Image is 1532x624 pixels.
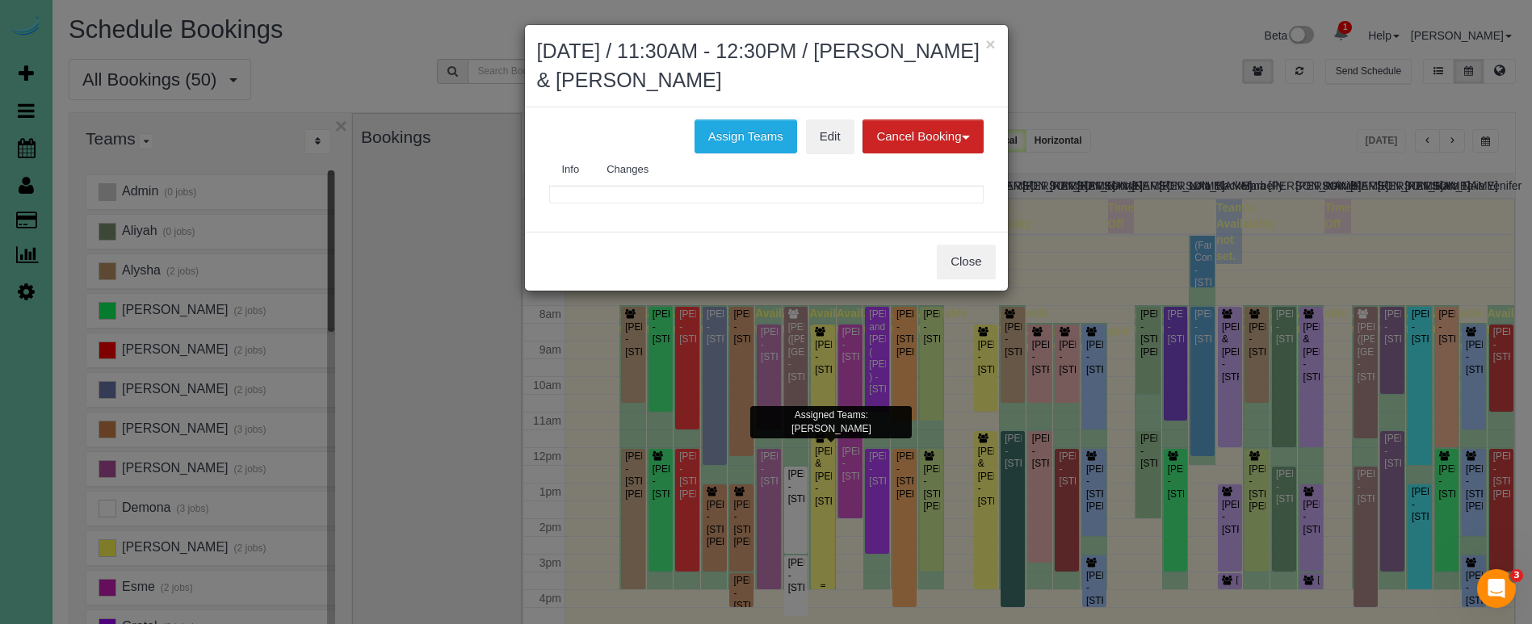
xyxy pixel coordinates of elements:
button: Cancel Booking [863,119,983,153]
button: × [985,36,995,52]
a: Edit [806,119,854,153]
iframe: Intercom live chat [1477,569,1516,608]
h2: [DATE] / 11:30AM - 12:30PM / [PERSON_NAME] & [PERSON_NAME] [537,37,996,94]
button: Assign Teams [695,119,797,153]
span: Changes [607,163,648,175]
a: Changes [594,153,661,186]
a: Info [549,153,593,186]
div: Assigned Teams: [PERSON_NAME] [750,406,912,438]
span: Info [562,163,580,175]
span: 3 [1510,569,1523,582]
button: Close [937,245,995,278]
